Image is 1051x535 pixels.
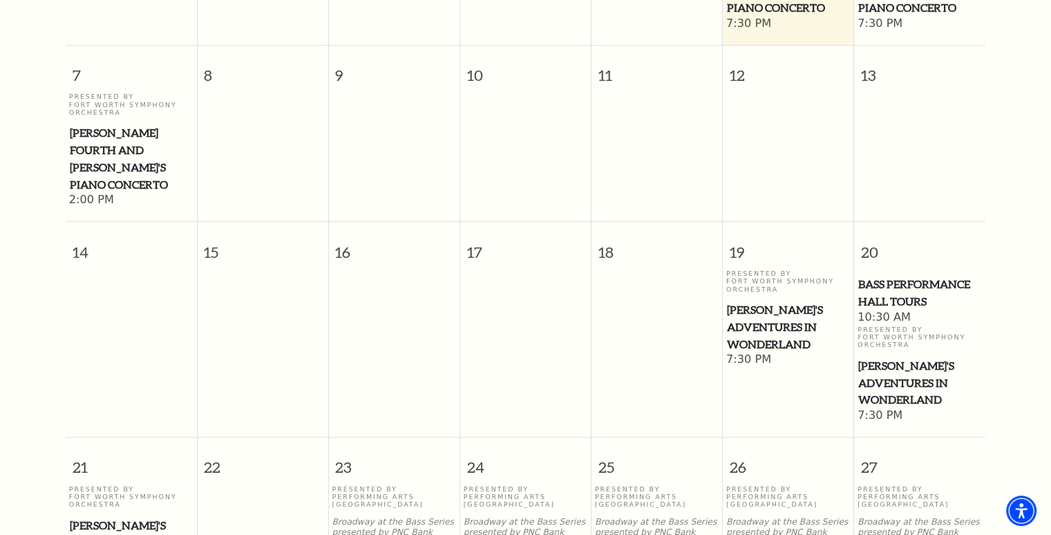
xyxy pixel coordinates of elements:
p: Presented By Performing Arts [GEOGRAPHIC_DATA] [464,485,588,509]
p: Presented By Performing Arts [GEOGRAPHIC_DATA] [726,485,851,509]
span: 23 [329,438,460,485]
span: [PERSON_NAME] Fourth and [PERSON_NAME]'s Piano Concerto [70,124,193,193]
span: 7:30 PM [726,353,851,368]
p: Presented By Performing Arts [GEOGRAPHIC_DATA] [332,485,457,509]
p: Presented By Performing Arts [GEOGRAPHIC_DATA] [595,485,719,509]
span: 9 [329,46,460,93]
span: 24 [460,438,591,485]
span: 8 [198,46,328,93]
span: 17 [460,222,591,270]
span: 15 [198,222,328,270]
span: 21 [66,438,197,485]
span: 10:30 AM [858,310,982,326]
span: 12 [723,46,853,93]
span: 7:30 PM [726,17,851,32]
span: 7:30 PM [858,409,982,424]
span: 27 [854,438,985,485]
span: 19 [723,222,853,270]
span: 7:30 PM [858,17,982,32]
span: 13 [854,46,985,93]
span: [PERSON_NAME]'s Adventures in Wonderland [858,357,981,409]
span: 20 [854,222,985,270]
p: Presented By Performing Arts [GEOGRAPHIC_DATA] [858,485,982,509]
span: 11 [591,46,722,93]
p: Presented By Fort Worth Symphony Orchestra [69,485,193,509]
p: Presented By Fort Worth Symphony Orchestra [858,326,982,349]
span: 2:00 PM [69,193,193,208]
span: 10 [460,46,591,93]
span: 7 [66,46,197,93]
span: 18 [591,222,722,270]
span: [PERSON_NAME]'s Adventures in Wonderland [727,301,850,353]
span: 16 [329,222,460,270]
span: 25 [591,438,722,485]
span: Bass Performance Hall Tours [858,276,981,310]
span: 14 [66,222,197,270]
p: Presented By Fort Worth Symphony Orchestra [726,270,851,293]
p: Presented By Fort Worth Symphony Orchestra [69,93,193,116]
span: 22 [198,438,328,485]
span: 26 [723,438,853,485]
div: Accessibility Menu [1006,496,1036,526]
